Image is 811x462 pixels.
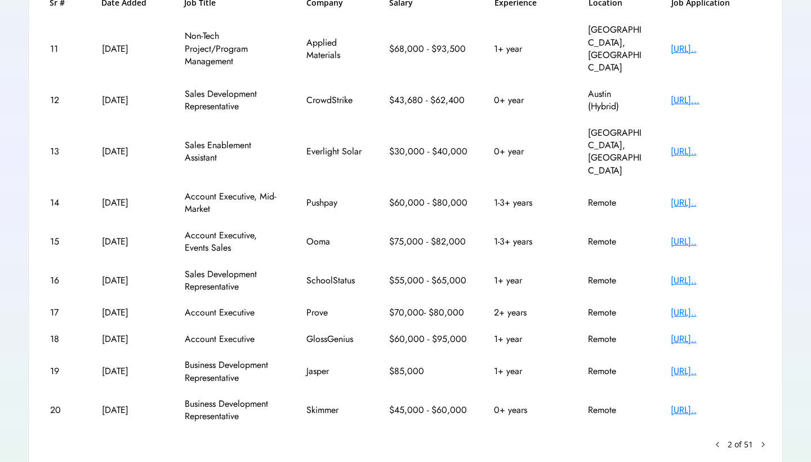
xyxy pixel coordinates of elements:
[102,236,158,248] div: [DATE]
[306,306,363,319] div: Prove
[50,94,75,106] div: 12
[588,306,644,319] div: Remote
[102,145,158,158] div: [DATE]
[50,274,75,287] div: 16
[588,197,644,209] div: Remote
[306,37,363,62] div: Applied Materials
[494,145,562,158] div: 0+ year
[306,145,363,158] div: Everlight Solar
[389,43,468,55] div: $68,000 - $93,500
[185,268,280,294] div: Sales Development Representative
[671,306,761,319] div: [URL]..
[671,43,761,55] div: [URL]..
[50,236,75,248] div: 15
[306,333,363,345] div: GlossGenius
[389,333,468,345] div: $60,000 - $95,000
[102,274,158,287] div: [DATE]
[671,197,761,209] div: [URL]..
[50,365,75,377] div: 19
[494,306,562,319] div: 2+ years
[102,94,158,106] div: [DATE]
[306,274,363,287] div: SchoolStatus
[306,94,363,106] div: CrowdStrike
[588,404,644,416] div: Remote
[50,145,75,158] div: 13
[185,190,280,216] div: Account Executive, Mid-Market
[389,404,468,416] div: $45,000 - $60,000
[728,439,753,450] div: 2 of 51
[50,43,75,55] div: 11
[102,43,158,55] div: [DATE]
[671,145,761,158] div: [URL]..
[306,365,363,377] div: Jasper
[102,306,158,319] div: [DATE]
[494,43,562,55] div: 1+ year
[389,306,468,319] div: $70,000- $80,000
[671,236,761,248] div: [URL]..
[588,274,644,287] div: Remote
[588,333,644,345] div: Remote
[494,333,562,345] div: 1+ year
[389,94,468,106] div: $43,680 - $62,400
[50,197,75,209] div: 14
[588,236,644,248] div: Remote
[185,306,280,319] div: Account Executive
[588,24,644,74] div: [GEOGRAPHIC_DATA], [GEOGRAPHIC_DATA]
[757,439,769,450] button: chevron_right
[306,236,363,248] div: Ooma
[389,145,468,158] div: $30,000 - $40,000
[185,333,280,345] div: Account Executive
[185,30,280,68] div: Non-Tech Project/Program Management
[50,404,75,416] div: 20
[102,404,158,416] div: [DATE]
[588,88,644,113] div: Austin (Hybrid)
[185,139,280,165] div: Sales Enablement Assistant
[671,365,761,377] div: [URL]..
[671,333,761,345] div: [URL]..
[185,359,280,384] div: Business Development Representative
[389,197,468,209] div: $60,000 - $80,000
[712,439,723,450] button: keyboard_arrow_left
[588,127,644,177] div: [GEOGRAPHIC_DATA], [GEOGRAPHIC_DATA]
[102,333,158,345] div: [DATE]
[494,365,562,377] div: 1+ year
[389,274,468,287] div: $55,000 - $65,000
[494,197,562,209] div: 1-3+ years
[102,197,158,209] div: [DATE]
[50,333,75,345] div: 18
[494,236,562,248] div: 1-3+ years
[494,404,562,416] div: 0+ years
[671,274,761,287] div: [URL]..
[671,404,761,416] div: [URL]..
[185,398,280,423] div: Business Development Representative
[185,229,280,255] div: Account Executive, Events Sales
[306,404,363,416] div: Skimmer
[389,236,468,248] div: $75,000 - $82,000
[588,365,644,377] div: Remote
[185,88,280,113] div: Sales Development Representative
[671,94,761,106] div: [URL]...
[494,94,562,106] div: 0+ year
[306,197,363,209] div: Pushpay
[389,365,468,377] div: $85,000
[50,306,75,319] div: 17
[494,274,562,287] div: 1+ year
[102,365,158,377] div: [DATE]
